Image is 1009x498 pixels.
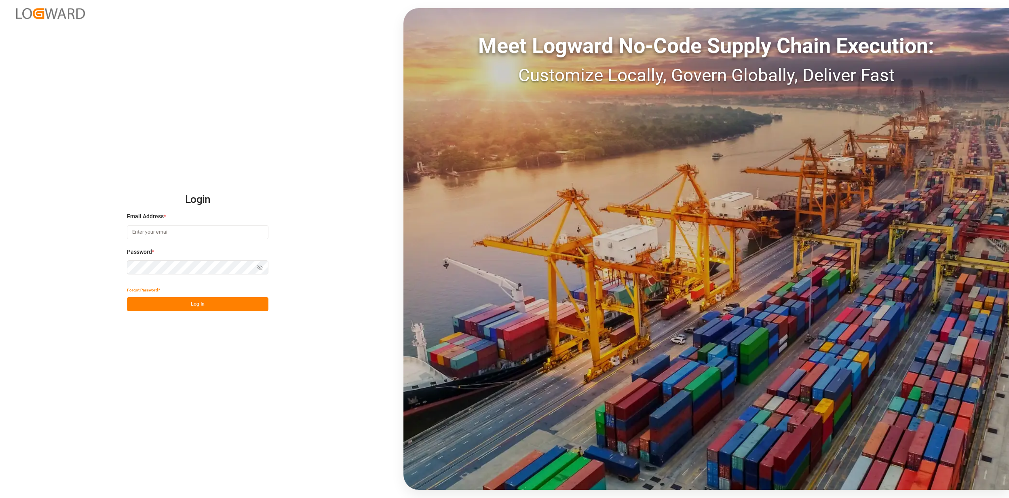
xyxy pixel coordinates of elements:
h2: Login [127,187,268,213]
input: Enter your email [127,225,268,239]
div: Customize Locally, Govern Globally, Deliver Fast [403,62,1009,89]
button: Log In [127,297,268,311]
button: Forgot Password? [127,283,160,297]
span: Password [127,248,152,256]
div: Meet Logward No-Code Supply Chain Execution: [403,30,1009,62]
img: Logward_new_orange.png [16,8,85,19]
span: Email Address [127,212,164,221]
